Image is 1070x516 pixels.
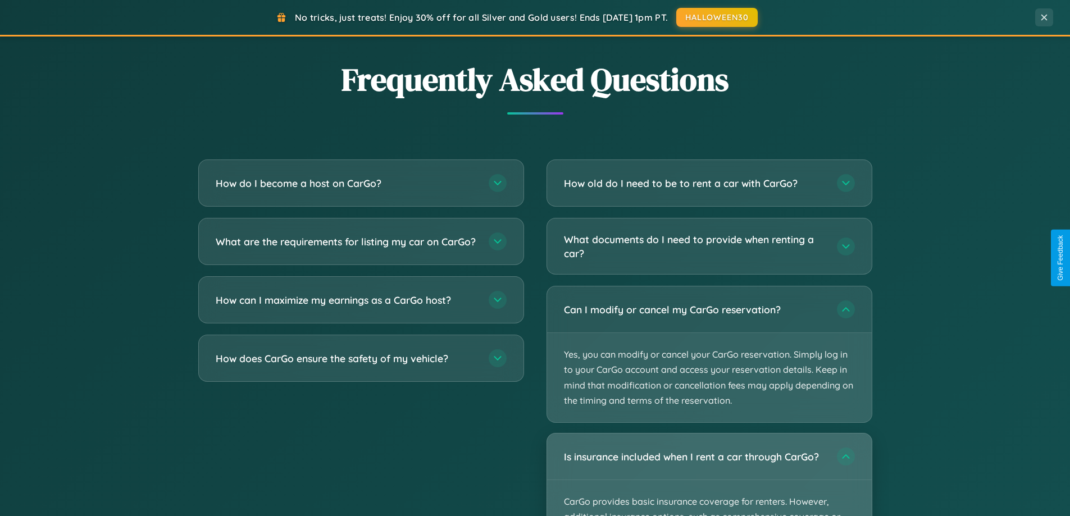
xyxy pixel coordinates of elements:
h3: What documents do I need to provide when renting a car? [564,232,826,260]
h3: How do I become a host on CarGo? [216,176,477,190]
h3: How does CarGo ensure the safety of my vehicle? [216,351,477,366]
h3: How old do I need to be to rent a car with CarGo? [564,176,826,190]
h3: Can I modify or cancel my CarGo reservation? [564,303,826,317]
span: No tricks, just treats! Enjoy 30% off for all Silver and Gold users! Ends [DATE] 1pm PT. [295,12,668,23]
button: HALLOWEEN30 [676,8,758,27]
h2: Frequently Asked Questions [198,58,872,101]
h3: What are the requirements for listing my car on CarGo? [216,235,477,249]
div: Give Feedback [1057,235,1064,281]
p: Yes, you can modify or cancel your CarGo reservation. Simply log in to your CarGo account and acc... [547,333,872,422]
h3: How can I maximize my earnings as a CarGo host? [216,293,477,307]
h3: Is insurance included when I rent a car through CarGo? [564,450,826,464]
